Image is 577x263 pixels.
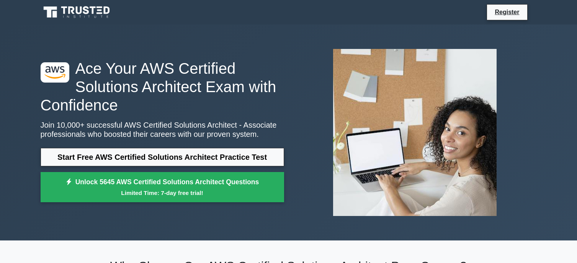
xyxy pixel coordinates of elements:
a: Register [490,7,524,17]
a: Start Free AWS Certified Solutions Architect Practice Test [41,148,284,166]
a: Unlock 5645 AWS Certified Solutions Architect QuestionsLimited Time: 7-day free trial! [41,172,284,203]
small: Limited Time: 7-day free trial! [50,188,275,197]
h1: Ace Your AWS Certified Solutions Architect Exam with Confidence [41,59,284,114]
p: Join 10,000+ successful AWS Certified Solutions Architect - Associate professionals who boosted t... [41,120,284,139]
